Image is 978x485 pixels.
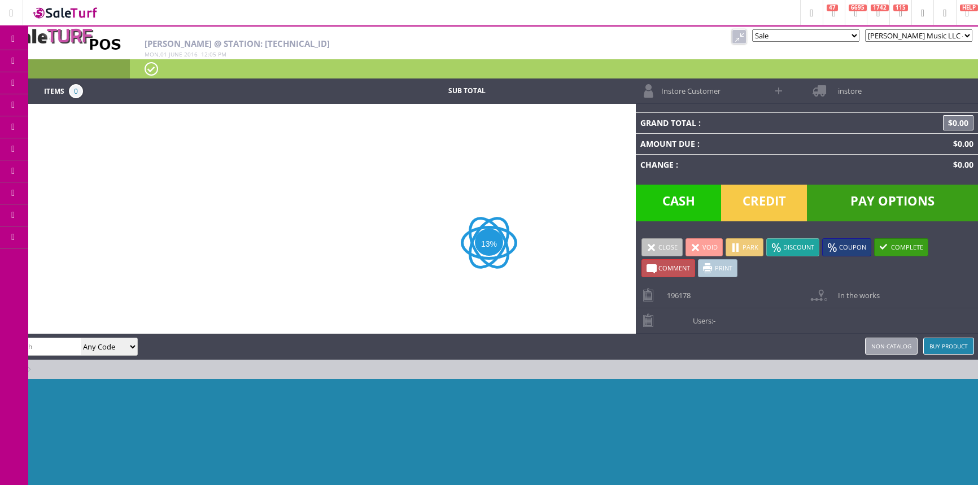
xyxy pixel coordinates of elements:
span: 12 [201,50,208,58]
span: instore [832,78,862,96]
span: Items [44,84,64,97]
input: Search [5,338,81,355]
span: Mon [145,50,159,58]
a: Close [641,238,683,256]
a: Park [726,238,763,256]
a: Buy Product [923,338,974,355]
span: Instore Customer [656,78,721,96]
a: Void [686,238,723,256]
span: 47 [827,5,838,11]
h2: [PERSON_NAME] @ Station: [TECHNICAL_ID] [145,39,634,49]
span: - [713,316,715,326]
span: 6695 [849,5,867,11]
span: 05 [209,50,216,58]
span: $0.00 [943,115,973,130]
img: SaleTurf [32,5,99,20]
span: HELP [960,5,978,11]
span: pm [218,50,226,58]
span: June [169,50,182,58]
td: Amount Due : [636,133,849,154]
a: Print [698,259,737,277]
a: Non-catalog [865,338,918,355]
span: 2016 [184,50,198,58]
a: Complete [874,238,928,256]
span: Credit [721,185,807,221]
td: Grand Total : [636,112,849,133]
span: 1742 [871,5,889,11]
a: Discount [766,238,819,256]
span: 01 [160,50,167,58]
span: , : [145,50,226,58]
span: Comment [658,264,690,272]
span: $0.00 [949,159,973,170]
td: Sub Total [381,84,553,98]
a: Coupon [822,238,871,256]
span: $0.00 [949,138,973,149]
td: Change : [636,154,849,175]
span: Pay Options [807,185,978,221]
span: In the works [832,283,880,300]
span: Cash [636,185,722,221]
span: 196178 [661,283,691,300]
span: 115 [893,5,908,11]
span: Users: [687,308,715,326]
span: 0 [69,84,83,98]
